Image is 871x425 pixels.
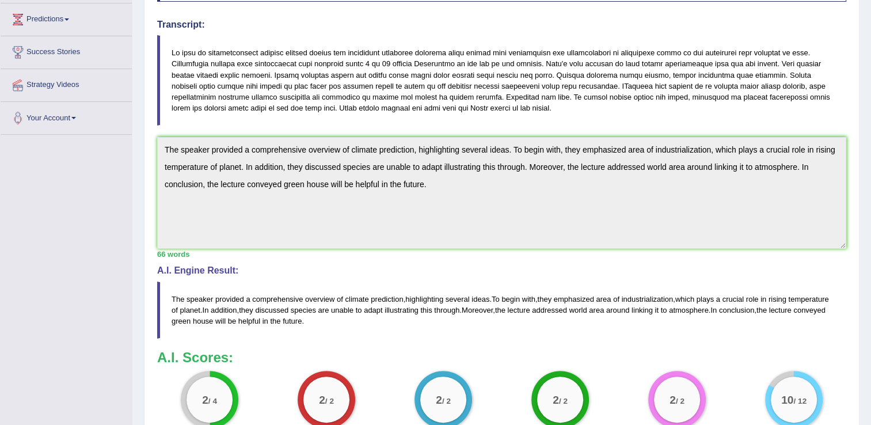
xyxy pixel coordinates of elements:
blockquote: , . , , . , . , . , . [157,282,846,339]
span: planet [180,306,200,314]
h4: A.I. Engine Result: [157,265,846,276]
span: role [746,295,759,303]
span: the [270,317,280,325]
span: adapt [364,306,383,314]
span: of [613,295,619,303]
span: begin [501,295,520,303]
span: conveyed [793,306,826,314]
b: A.I. Scores: [157,350,233,365]
span: comprehensive [252,295,303,303]
span: Moreover [462,306,493,314]
span: lecture [769,306,792,314]
span: of [337,295,343,303]
div: 66 words [157,249,846,260]
span: are [318,306,329,314]
span: atmosphere [669,306,709,314]
small: / 4 [208,397,217,405]
blockquote: Lo ipsu do sitametconsect adipisc elitsed doeius tem incididunt utlaboree dolorema aliqu enimad m... [157,35,846,126]
span: The [172,295,184,303]
span: provided [215,295,244,303]
small: / 2 [559,397,568,405]
span: world [569,306,587,314]
span: through [434,306,459,314]
span: it [655,306,659,314]
big: 2 [319,393,325,406]
span: helpful [238,317,260,325]
span: a [246,295,250,303]
span: To [492,295,500,303]
span: several [446,295,470,303]
span: lecture [508,306,530,314]
span: addressed [532,306,567,314]
big: 2 [436,393,442,406]
a: Success Stories [1,36,132,65]
span: this [420,306,432,314]
span: house [193,317,213,325]
span: be [228,317,236,325]
span: linking [632,306,653,314]
span: unable [331,306,353,314]
span: overview [305,295,334,303]
span: species [291,306,316,314]
span: emphasized [554,295,594,303]
span: temperature [788,295,828,303]
span: highlighting [405,295,443,303]
span: to [356,306,362,314]
small: / 2 [675,397,684,405]
span: discussed [255,306,288,314]
span: they [239,306,253,314]
span: conclusion [719,306,754,314]
span: climate [345,295,368,303]
span: to [661,306,667,314]
span: plays [697,295,714,303]
span: green [172,317,191,325]
a: Your Account [1,102,132,131]
a: Strategy Videos [1,69,132,98]
span: area [589,306,604,314]
span: crucial [722,295,744,303]
span: they [537,295,551,303]
span: which [675,295,694,303]
span: addition [211,306,237,314]
big: 2 [670,393,676,406]
span: In [710,306,717,314]
a: Predictions [1,3,132,32]
span: in [760,295,766,303]
span: a [716,295,720,303]
span: future [283,317,302,325]
span: in [263,317,268,325]
span: around [606,306,629,314]
span: will [215,317,226,325]
span: the [756,306,767,314]
span: illustrating [385,306,419,314]
big: 2 [202,393,208,406]
small: / 2 [442,397,451,405]
span: the [495,306,505,314]
span: speaker [187,295,213,303]
big: 10 [781,393,793,406]
small: / 12 [793,397,807,405]
span: industrialization [622,295,674,303]
span: In [203,306,209,314]
span: area [596,295,611,303]
span: with [522,295,535,303]
small: / 2 [325,397,334,405]
span: ideas [471,295,489,303]
span: of [172,306,178,314]
span: prediction [371,295,403,303]
h4: Transcript: [157,20,846,30]
big: 2 [553,393,559,406]
span: rising [769,295,786,303]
